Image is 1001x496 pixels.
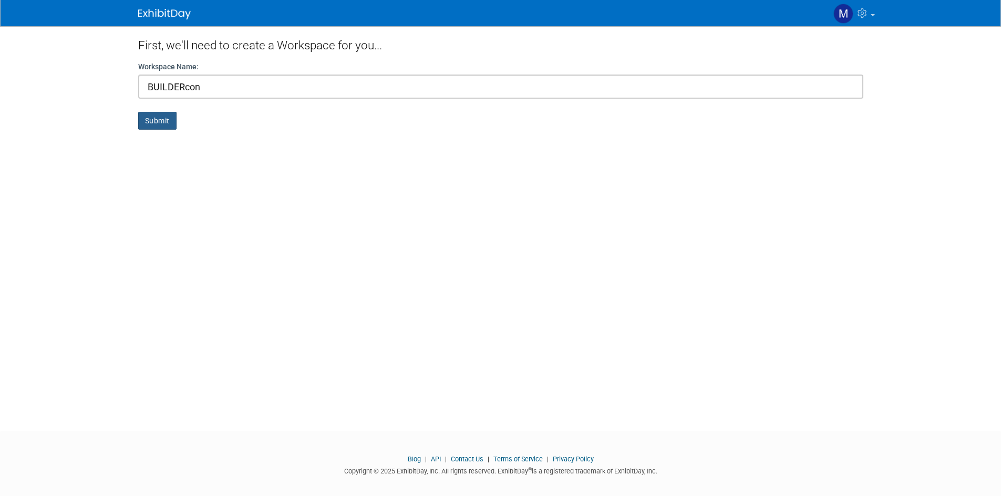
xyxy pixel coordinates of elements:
input: Name of your organization [138,75,863,99]
span: | [485,455,492,463]
a: Terms of Service [493,455,543,463]
img: Marygrace House [833,4,853,24]
span: | [442,455,449,463]
span: | [422,455,429,463]
label: Workspace Name: [138,61,199,72]
a: Blog [408,455,421,463]
a: API [431,455,441,463]
div: First, we'll need to create a Workspace for you... [138,26,863,61]
a: Contact Us [451,455,483,463]
button: Submit [138,112,177,130]
a: Privacy Policy [553,455,594,463]
img: ExhibitDay [138,9,191,19]
sup: ® [528,467,532,472]
span: | [544,455,551,463]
